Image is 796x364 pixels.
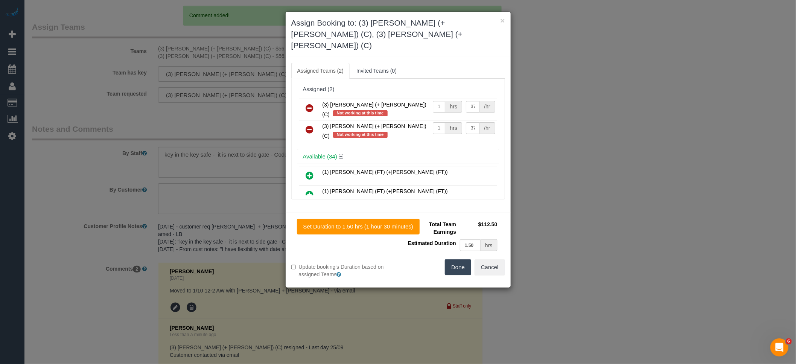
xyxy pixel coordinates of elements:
[458,219,499,238] td: $112.50
[291,265,296,270] input: Update booking's Duration based on assigned Teams
[500,17,505,24] button: ×
[323,169,448,175] span: (1) [PERSON_NAME] (FT) (+[PERSON_NAME] (FT))
[323,102,427,117] span: (3) [PERSON_NAME] (+ [PERSON_NAME]) (C)
[445,122,462,134] div: hrs
[445,259,471,275] button: Done
[291,263,393,278] label: Update booking's Duration based on assigned Teams
[303,154,493,160] h4: Available (34)
[333,110,388,116] span: Not working at this time
[303,86,493,93] div: Assigned (2)
[445,101,462,113] div: hrs
[323,123,427,139] span: (3) [PERSON_NAME] (+ [PERSON_NAME]) (C)
[333,132,388,138] span: Not working at this time
[479,101,495,113] div: /hr
[291,63,350,79] a: Assigned Teams (2)
[297,219,420,235] button: Set Duration to 1.50 hrs (1 hour 30 minutes)
[323,188,448,194] span: (1) [PERSON_NAME] (FT) (+[PERSON_NAME] (FT))
[770,338,788,356] iframe: Intercom live chat
[786,338,792,344] span: 6
[404,219,458,238] td: Total Team Earnings
[291,17,505,51] h3: Assign Booking to: (3) [PERSON_NAME] (+ [PERSON_NAME]) (C), (3) [PERSON_NAME] (+ [PERSON_NAME]) (C)
[475,259,505,275] button: Cancel
[481,239,497,251] div: hrs
[350,63,403,79] a: Invited Teams (0)
[408,240,456,246] span: Estimated Duration
[479,122,495,134] div: /hr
